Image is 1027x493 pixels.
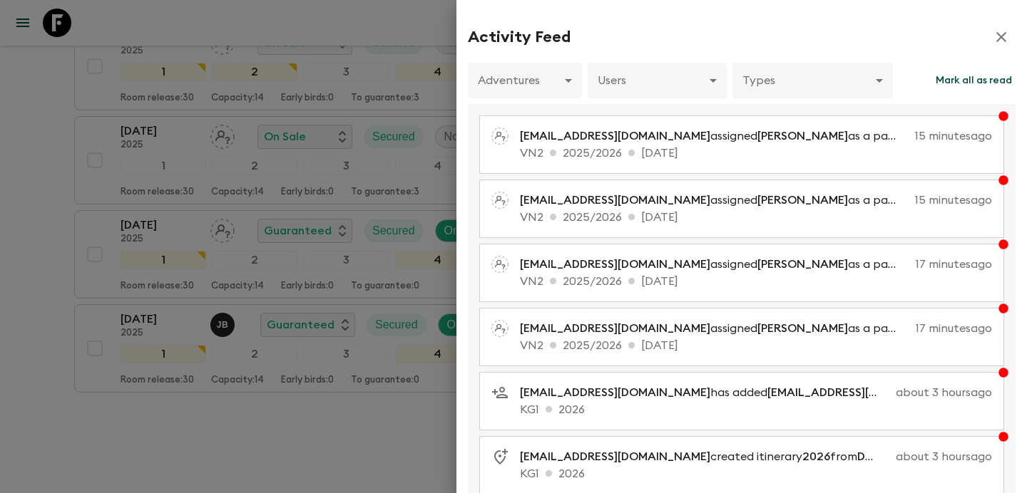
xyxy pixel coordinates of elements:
[757,130,848,142] span: [PERSON_NAME]
[520,337,992,354] p: VN2 2025/2026 [DATE]
[520,209,992,226] p: VN2 2025/2026 [DATE]
[520,259,710,270] span: [EMAIL_ADDRESS][DOMAIN_NAME]
[857,451,898,462] span: Dummy
[896,384,992,401] p: about 3 hours ago
[468,28,571,46] h2: Activity Feed
[520,130,710,142] span: [EMAIL_ADDRESS][DOMAIN_NAME]
[520,323,710,334] span: [EMAIL_ADDRESS][DOMAIN_NAME]
[915,192,992,209] p: 15 minutes ago
[896,448,992,465] p: about 3 hours ago
[520,384,890,401] p: has added
[915,128,992,145] p: 15 minutes ago
[520,465,992,482] p: KG1 2026
[732,61,893,100] div: Types
[520,145,992,162] p: VN2 2025/2026 [DATE]
[520,194,710,206] span: [EMAIL_ADDRESS][DOMAIN_NAME]
[520,192,909,209] p: assigned as a pack leader
[916,256,992,273] p: 17 minutes ago
[802,451,830,462] span: 2026
[520,128,909,145] p: assigned as a pack leader
[520,451,710,462] span: [EMAIL_ADDRESS][DOMAIN_NAME]
[916,320,992,337] p: 17 minutes ago
[757,194,848,206] span: [PERSON_NAME]
[520,387,710,398] span: [EMAIL_ADDRESS][DOMAIN_NAME]
[520,273,992,290] p: VN2 2025/2026 [DATE]
[468,61,582,100] div: Adventures
[932,63,1016,98] button: Mark all as read
[767,387,958,398] span: [EMAIL_ADDRESS][DOMAIN_NAME]
[757,323,848,334] span: [PERSON_NAME]
[588,61,727,100] div: Users
[757,259,848,270] span: [PERSON_NAME]
[520,256,910,273] p: assigned as a pack leader
[520,448,890,465] p: created itinerary from
[520,320,910,337] p: assigned as a pack leader
[520,401,992,418] p: KG1 2026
